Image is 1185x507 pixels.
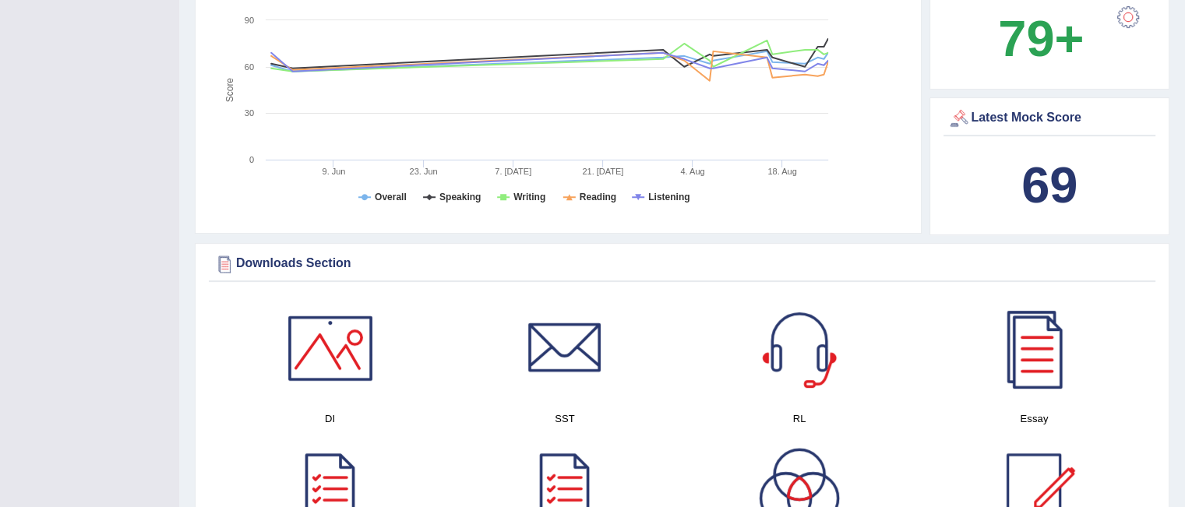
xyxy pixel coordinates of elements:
tspan: 4. Aug [680,167,704,176]
tspan: 23. Jun [410,167,438,176]
b: 69 [1021,157,1077,213]
tspan: Score [224,78,235,103]
h4: SST [455,410,674,427]
h4: Essay [925,410,1144,427]
tspan: 21. [DATE] [582,167,623,176]
tspan: Writing [513,192,545,202]
text: 0 [249,155,254,164]
div: Latest Mock Score [947,107,1151,130]
tspan: 18. Aug [767,167,796,176]
div: Downloads Section [213,252,1151,276]
text: 60 [245,62,254,72]
h4: RL [690,410,909,427]
text: 30 [245,108,254,118]
b: 79+ [998,10,1084,67]
tspan: Overall [375,192,407,202]
h4: DI [220,410,439,427]
tspan: 7. [DATE] [495,167,531,176]
tspan: Reading [580,192,616,202]
tspan: Speaking [439,192,481,202]
tspan: Listening [648,192,689,202]
tspan: 9. Jun [322,167,345,176]
text: 90 [245,16,254,25]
